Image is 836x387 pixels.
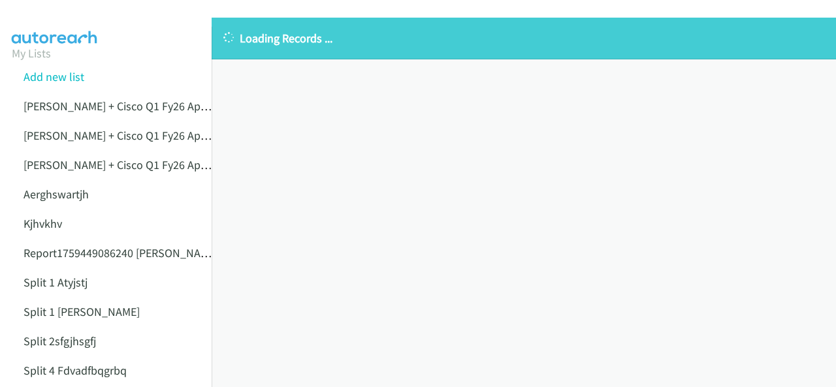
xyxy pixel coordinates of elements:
a: Split 1 Atyjstj [24,275,88,290]
a: Add new list [24,69,84,84]
a: Split 1 [PERSON_NAME] [24,304,140,319]
a: [PERSON_NAME] + Cisco Q1 Fy26 Apjc An Zsfghs [24,157,259,172]
a: [PERSON_NAME] + Cisco Q1 Fy26 Apjc An Zijniujbn [24,128,270,143]
a: Aerghswartjh [24,187,89,202]
a: Split 2sfgjhsgfj [24,333,96,348]
a: [PERSON_NAME] + Cisco Q1 Fy26 Apjc [PERSON_NAME] [24,99,293,114]
a: Kjhvkhv [24,216,62,231]
a: My Lists [12,46,51,61]
a: Report1759449086240 [PERSON_NAME] [24,245,218,260]
a: Split 4 Fdvadfbqgrbq [24,363,127,378]
p: Loading Records ... [223,29,824,47]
